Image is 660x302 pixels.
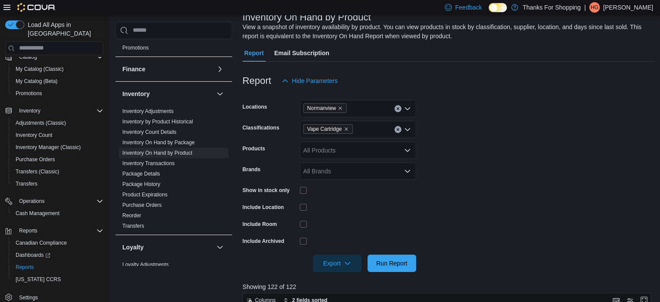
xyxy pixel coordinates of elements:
[9,207,107,219] button: Cash Management
[16,78,58,85] span: My Catalog (Beta)
[122,108,174,115] span: Inventory Adjustments
[122,139,195,146] span: Inventory On Hand by Package
[12,262,103,272] span: Reports
[122,170,160,177] span: Package Details
[122,150,192,156] a: Inventory On Hand by Product
[12,154,103,165] span: Purchase Orders
[313,255,361,272] button: Export
[404,147,411,154] button: Open list of options
[584,2,586,13] p: |
[2,195,107,207] button: Operations
[16,90,42,97] span: Promotions
[9,117,107,129] button: Adjustments (Classic)
[2,225,107,237] button: Reports
[9,237,107,249] button: Canadian Compliance
[122,45,149,51] a: Promotions
[243,166,260,173] label: Brands
[122,212,141,219] span: Reorder
[243,187,290,194] label: Show in stock only
[243,12,371,23] h3: Inventory On Hand by Product
[12,64,67,74] a: My Catalog (Classic)
[12,238,70,248] a: Canadian Compliance
[16,66,64,73] span: My Catalog (Classic)
[122,129,177,136] span: Inventory Count Details
[16,264,34,271] span: Reports
[603,2,653,13] p: [PERSON_NAME]
[122,181,160,188] span: Package History
[243,282,656,291] p: Showing 122 of 122
[16,106,103,116] span: Inventory
[122,191,167,198] span: Product Expirations
[122,212,141,219] a: Reorder
[9,75,107,87] button: My Catalog (Beta)
[115,22,232,56] div: Discounts & Promotions
[122,90,213,98] button: Inventory
[243,145,265,152] label: Products
[2,105,107,117] button: Inventory
[394,105,401,112] button: Clear input
[122,243,213,252] button: Loyalty
[368,255,416,272] button: Run Report
[9,249,107,261] a: Dashboards
[9,153,107,166] button: Purchase Orders
[12,208,103,219] span: Cash Management
[122,202,162,209] span: Purchase Orders
[122,223,144,229] a: Transfers
[12,88,103,99] span: Promotions
[303,103,347,113] span: Normanview
[215,64,225,74] button: Finance
[12,142,84,153] a: Inventory Manager (Classic)
[12,64,103,74] span: My Catalog (Classic)
[215,89,225,99] button: Inventory
[19,294,38,301] span: Settings
[12,250,54,260] a: Dashboards
[12,250,103,260] span: Dashboards
[9,129,107,141] button: Inventory Count
[404,168,411,175] button: Open list of options
[24,20,103,38] span: Load All Apps in [GEOGRAPHIC_DATA]
[122,65,145,73] h3: Finance
[12,166,103,177] span: Transfers (Classic)
[318,255,356,272] span: Export
[215,242,225,252] button: Loyalty
[12,274,64,285] a: [US_STATE] CCRS
[16,119,66,126] span: Adjustments (Classic)
[12,142,103,153] span: Inventory Manager (Classic)
[12,130,56,140] a: Inventory Count
[243,103,267,110] label: Locations
[12,76,61,86] a: My Catalog (Beta)
[122,119,193,125] a: Inventory by Product Historical
[274,44,329,62] span: Email Subscription
[16,210,59,217] span: Cash Management
[122,149,192,156] span: Inventory On Hand by Product
[16,132,53,139] span: Inventory Count
[16,52,103,62] span: Catalog
[243,204,284,211] label: Include Location
[12,88,46,99] a: Promotions
[455,3,482,12] span: Feedback
[307,104,336,113] span: Normanview
[12,76,103,86] span: My Catalog (Beta)
[489,3,507,12] input: Dark Mode
[16,226,103,236] span: Reports
[122,262,169,268] a: Loyalty Adjustments
[9,261,107,273] button: Reports
[16,106,44,116] button: Inventory
[243,23,651,41] div: View a snapshot of inventory availability by product. You can view products in stock by classific...
[278,72,341,90] button: Hide Parameters
[591,2,598,13] span: HG
[16,144,81,151] span: Inventory Manager (Classic)
[16,239,67,246] span: Canadian Compliance
[16,168,59,175] span: Transfers (Classic)
[338,106,343,111] button: Remove Normanview from selection in this group
[12,274,103,285] span: Washington CCRS
[122,139,195,146] a: Inventory On Hand by Package
[122,65,213,73] button: Finance
[122,160,175,166] a: Inventory Transactions
[12,262,37,272] a: Reports
[12,238,103,248] span: Canadian Compliance
[17,3,56,12] img: Cova
[12,118,69,128] a: Adjustments (Classic)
